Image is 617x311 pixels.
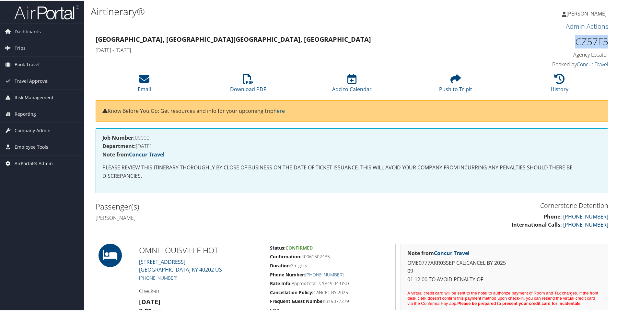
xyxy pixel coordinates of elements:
span: AirPortal® Admin [15,155,53,171]
span: Confirmed [285,244,313,250]
a: Concur Travel [577,60,608,67]
a: Email [138,77,151,92]
strong: Status: [270,244,285,250]
a: Push to Tripit [439,77,472,92]
strong: Frequent Guest Number: [270,297,326,304]
span: Reporting [15,105,36,122]
strong: Rate Info: [270,280,292,286]
span: Travel Approval [15,72,49,89]
h4: Booked by [487,60,608,67]
span: A virtual credit card will be sent to the hotel to authorize payment of Room and Tax charges. If ... [407,290,598,305]
h4: Agency Locator [487,50,608,58]
h4: [DATE] [102,143,601,148]
strong: Confirmation: [270,253,301,259]
h5: 40061502435 [270,253,390,259]
a: Concur Travel [129,150,165,157]
a: Add to Calendar [332,77,372,92]
a: Concur Travel [434,249,470,256]
p: PLEASE REVIEW THIS ITINERARY THOROUGHLY BY CLOSE OF BUSINESS ON THE DATE OF TICKET ISSUANCE. THIS... [102,163,601,179]
h5: 3 nights [270,262,390,268]
strong: Please be prepared to present your credit card for incidentals. [457,300,582,305]
h5: 319377279 [270,297,390,304]
strong: International Calls: [512,220,562,228]
a: [STREET_ADDRESS][GEOGRAPHIC_DATA] KY 40202 US [139,258,222,273]
strong: Note from [102,150,165,157]
h5: Approx total is $849.04 USD [270,280,390,286]
strong: Cancellation Policy: [270,289,313,295]
h1: CZ57F5 [487,34,608,48]
a: [PERSON_NAME] [562,3,613,23]
h4: [DATE] - [DATE] [96,46,478,53]
h1: Airtinerary® [91,4,439,18]
strong: [GEOGRAPHIC_DATA], [GEOGRAPHIC_DATA] [GEOGRAPHIC_DATA], [GEOGRAPHIC_DATA] [96,34,371,43]
h2: OMNI LOUISVILLE HOT [139,244,260,255]
strong: Duration: [270,262,291,268]
h4: 00000 [102,134,601,140]
h3: Cornerstone Detention [357,200,608,209]
h5: CANCEL BY 2025 [270,289,390,295]
a: Download PDF [230,77,266,92]
strong: Department: [102,142,136,149]
span: [PERSON_NAME] [566,9,607,16]
a: Admin Actions [566,21,608,30]
span: Company Admin [15,122,51,138]
strong: Phone Number: [270,271,305,277]
img: airportal-logo.png [14,4,79,19]
span: Dashboards [15,23,41,39]
strong: [DATE] [139,297,160,306]
span: Book Travel [15,56,40,72]
p: Know Before You Go: Get resources and info for your upcoming trip [102,106,601,115]
span: Employee Tools [15,138,48,155]
a: [PHONE_NUMBER] [305,271,343,277]
a: [PHONE_NUMBER] [139,274,177,280]
h4: Check-in [139,287,260,294]
p: OME0777ARR03SEP CXL:CANCEL BY 2025 09 01 12:00 TO AVOID PENALTY OF [407,258,601,283]
a: History [551,77,568,92]
span: Risk Management [15,89,53,105]
h2: Passenger(s) [96,200,347,211]
span: Trips [15,39,26,56]
h4: [PERSON_NAME] [96,214,347,221]
a: here [274,107,285,114]
strong: Job Number: [102,134,135,141]
a: [PHONE_NUMBER] [563,220,608,228]
strong: Note from [407,249,470,256]
strong: Phone: [544,212,562,220]
a: [PHONE_NUMBER] [563,212,608,220]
